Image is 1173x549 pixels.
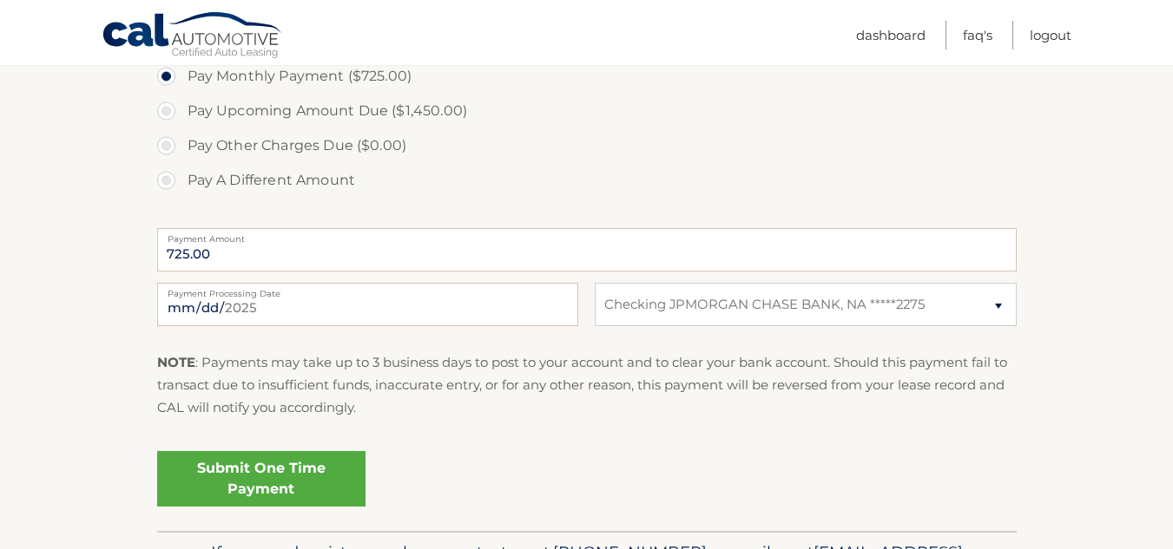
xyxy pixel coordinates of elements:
[157,354,195,370] strong: NOTE
[856,21,926,49] a: Dashboard
[157,128,1017,163] label: Pay Other Charges Due ($0.00)
[102,11,284,62] a: Cal Automotive
[157,228,1017,242] label: Payment Amount
[157,451,366,507] a: Submit One Time Payment
[1030,21,1071,49] a: Logout
[157,283,578,297] label: Payment Processing Date
[157,283,578,326] input: Payment Date
[157,163,1017,198] label: Pay A Different Amount
[157,94,1017,128] label: Pay Upcoming Amount Due ($1,450.00)
[157,228,1017,271] input: Payment Amount
[157,59,1017,94] label: Pay Monthly Payment ($725.00)
[963,21,992,49] a: FAQ's
[157,351,1017,420] p: : Payments may take up to 3 business days to post to your account and to clear your bank account....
